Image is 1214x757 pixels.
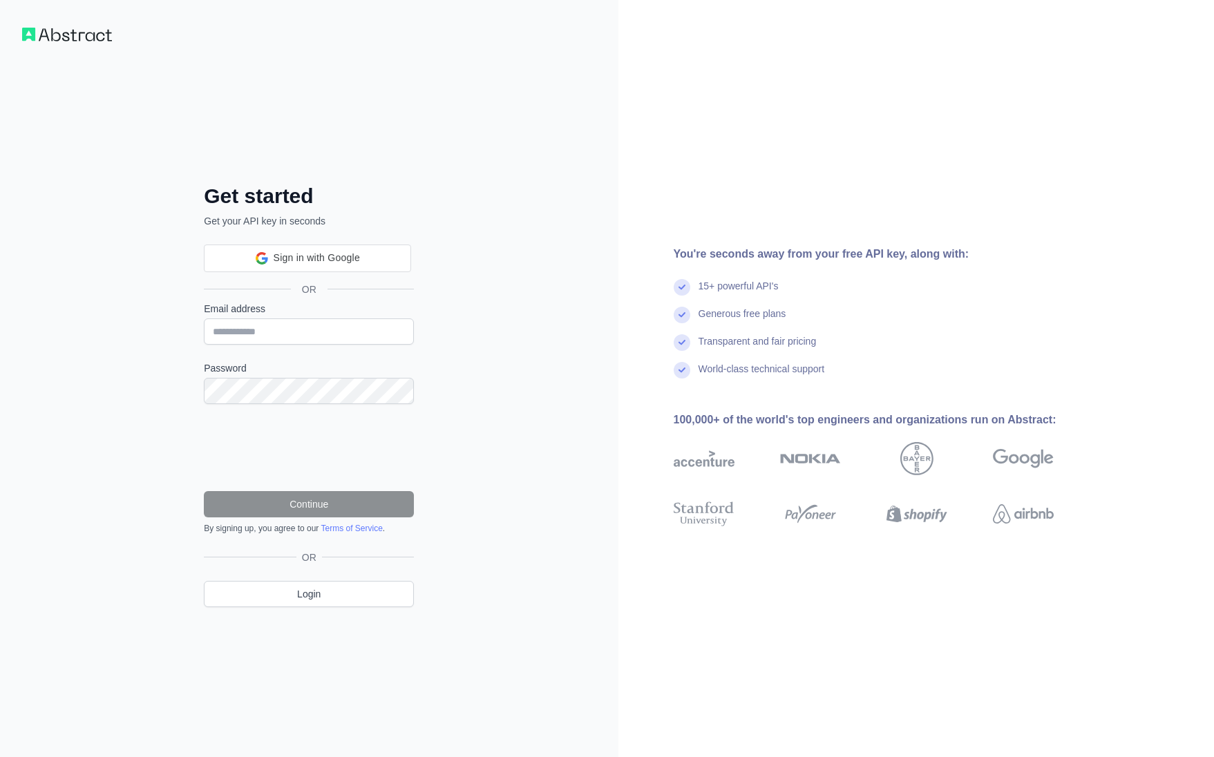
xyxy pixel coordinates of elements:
img: Workflow [22,28,112,41]
img: bayer [900,442,933,475]
div: 100,000+ of the world's top engineers and organizations run on Abstract: [674,412,1098,428]
iframe: reCAPTCHA [204,421,414,475]
img: google [993,442,1054,475]
img: nokia [780,442,841,475]
div: Generous free plans [699,307,786,334]
label: Password [204,361,414,375]
div: By signing up, you agree to our . [204,523,414,534]
div: You're seconds away from your free API key, along with: [674,246,1098,262]
img: stanford university [674,499,734,529]
div: Transparent and fair pricing [699,334,817,362]
a: Login [204,581,414,607]
img: airbnb [993,499,1054,529]
img: check mark [674,362,690,378]
img: check mark [674,307,690,323]
h2: Get started [204,184,414,209]
img: accenture [674,442,734,475]
div: Sign in with Google [204,245,411,272]
div: World-class technical support [699,362,825,390]
p: Get your API key in seconds [204,214,414,228]
img: payoneer [780,499,841,529]
span: Sign in with Google [274,251,360,265]
span: OR [291,282,328,296]
button: Continue [204,491,414,517]
div: 15+ powerful API's [699,279,779,307]
a: Terms of Service [321,524,382,533]
label: Email address [204,302,414,316]
img: shopify [886,499,947,529]
img: check mark [674,279,690,296]
img: check mark [674,334,690,351]
span: OR [296,550,322,564]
